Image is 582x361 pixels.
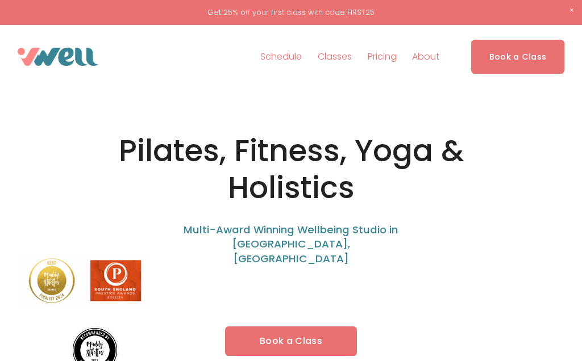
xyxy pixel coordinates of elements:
[86,132,495,206] h1: Pilates, Fitness, Yoga & Holistics
[471,40,565,74] a: Book a Class
[318,49,352,65] span: Classes
[318,48,352,66] a: folder dropdown
[412,48,439,66] a: folder dropdown
[184,223,401,266] span: Multi-Award Winning Wellbeing Studio in [GEOGRAPHIC_DATA], [GEOGRAPHIC_DATA]
[18,48,98,66] img: VWell
[260,48,302,66] a: Schedule
[225,326,357,356] a: Book a Class
[368,48,397,66] a: Pricing
[412,49,439,65] span: About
